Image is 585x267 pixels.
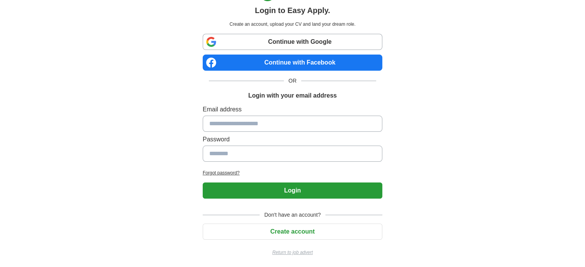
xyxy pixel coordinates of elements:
span: Don't have an account? [260,211,325,219]
a: Continue with Google [203,34,382,50]
h1: Login to Easy Apply. [255,5,330,16]
p: Create an account, upload your CV and land your dream role. [204,21,381,28]
span: OR [284,77,301,85]
h1: Login with your email address [248,91,337,100]
button: Login [203,182,382,199]
a: Forgot password? [203,169,382,176]
button: Create account [203,224,382,240]
label: Email address [203,105,382,114]
a: Return to job advert [203,249,382,256]
a: Continue with Facebook [203,55,382,71]
a: Create account [203,228,382,235]
label: Password [203,135,382,144]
